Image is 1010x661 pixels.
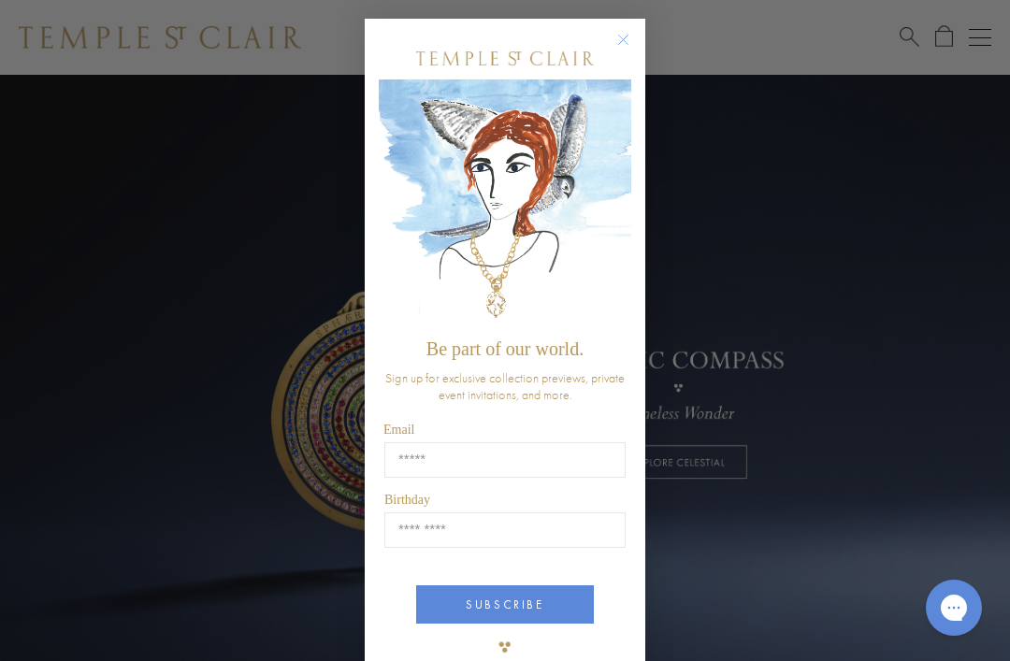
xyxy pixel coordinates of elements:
[621,37,644,61] button: Close dialog
[416,51,594,65] img: Temple St. Clair
[426,338,584,359] span: Be part of our world.
[384,493,430,507] span: Birthday
[384,442,626,478] input: Email
[383,423,414,437] span: Email
[379,79,631,329] img: c4a9eb12-d91a-4d4a-8ee0-386386f4f338.jpeg
[416,585,594,624] button: SUBSCRIBE
[916,573,991,642] iframe: Gorgias live chat messenger
[385,369,625,403] span: Sign up for exclusive collection previews, private event invitations, and more.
